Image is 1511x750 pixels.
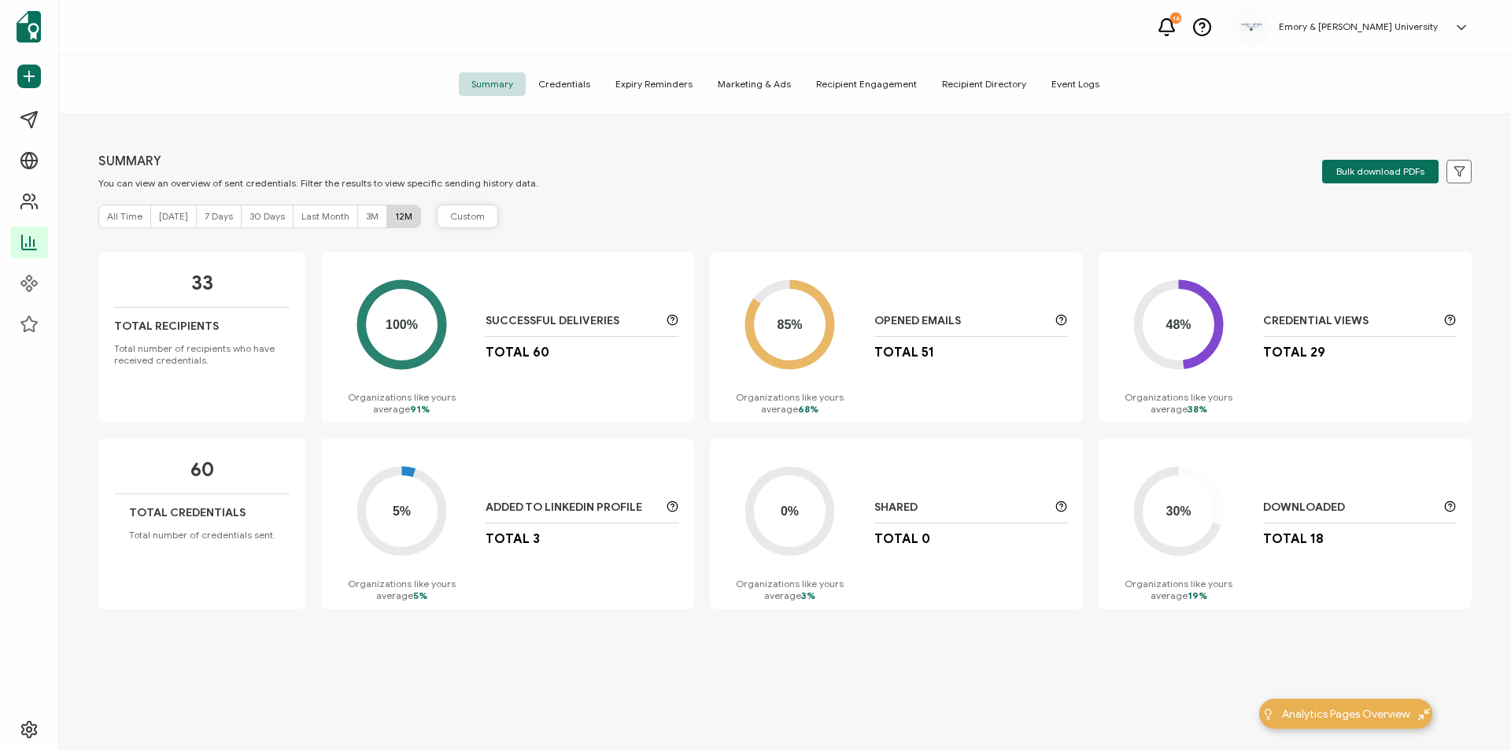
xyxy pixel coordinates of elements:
p: Opened Emails [874,314,1047,328]
span: 3% [801,589,815,601]
span: Last Month [301,210,349,222]
p: Total number of credentials sent. [129,529,275,541]
p: 33 [191,272,213,295]
span: 5% [413,589,427,601]
span: Custom [450,209,485,224]
span: [DATE] [159,210,188,222]
p: Total Recipients [114,320,219,333]
span: Summary [459,72,526,96]
span: Recipient Engagement [804,72,929,96]
p: Organizations like yours average [1114,391,1243,415]
span: 68% [798,403,818,415]
p: SUMMARY [98,153,538,169]
p: 60 [190,458,214,482]
span: Recipient Directory [929,72,1039,96]
span: 91% [410,403,430,415]
p: Total number of recipients who have received credentials. [114,342,290,366]
span: Expiry Reminders [603,72,705,96]
p: Total 51 [874,345,934,360]
span: Credentials [526,72,603,96]
p: Successful Deliveries [486,314,659,328]
p: Total 3 [486,531,540,547]
span: 7 Days [205,210,233,222]
p: Total 29 [1263,345,1325,360]
p: Total 18 [1263,531,1324,547]
span: 12M [395,210,412,222]
p: Organizations like yours average [1114,578,1243,601]
img: b9969093-1ba8-4d1b-803e-a5abc0b067e5.png [1239,23,1263,31]
iframe: Chat Widget [1432,674,1511,750]
p: Added to LinkedIn Profile [486,501,659,515]
img: sertifier-logomark-colored.svg [17,11,41,42]
button: Bulk download PDFs [1322,160,1439,183]
span: Bulk download PDFs [1336,167,1424,176]
span: Marketing & Ads [705,72,804,96]
button: Custom [437,205,498,228]
p: Organizations like yours average [337,578,466,601]
p: Downloaded [1263,501,1436,515]
span: 19% [1188,589,1207,601]
h5: Emory & [PERSON_NAME] University [1279,21,1438,32]
span: 30 Days [249,210,285,222]
p: Organizations like yours average [726,578,855,601]
span: 38% [1188,403,1207,415]
p: You can view an overview of sent credentials. Filter the results to view specific sending history... [98,177,538,189]
span: Analytics Pages Overview [1282,706,1410,722]
p: Shared [874,501,1047,515]
p: Credential Views [1263,314,1436,328]
p: Total Credentials [129,506,246,519]
img: minimize-icon.svg [1418,708,1430,720]
p: Total 60 [486,345,549,360]
span: Event Logs [1039,72,1112,96]
p: Organizations like yours average [726,391,855,415]
span: All Time [107,210,142,222]
span: 3M [366,210,379,222]
p: Total 0 [874,531,930,547]
p: Organizations like yours average [337,391,466,415]
div: 16 [1170,13,1181,24]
